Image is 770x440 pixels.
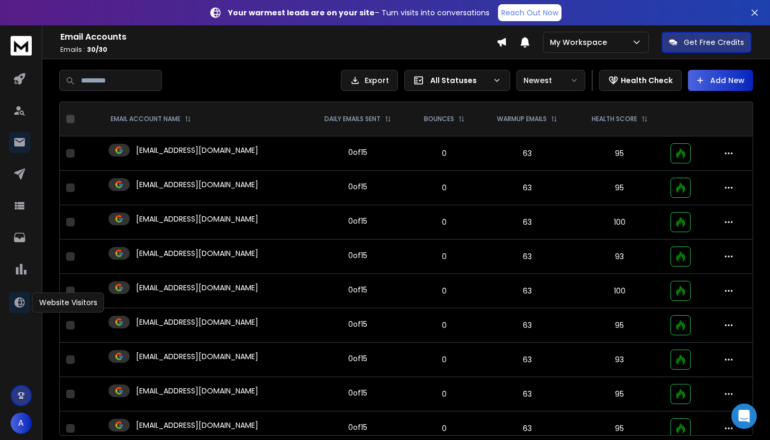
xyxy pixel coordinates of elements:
[415,251,474,262] p: 0
[60,31,496,43] h1: Email Accounts
[662,32,751,53] button: Get Free Credits
[136,420,258,430] p: [EMAIL_ADDRESS][DOMAIN_NAME]
[136,317,258,327] p: [EMAIL_ADDRESS][DOMAIN_NAME]
[136,248,258,259] p: [EMAIL_ADDRESS][DOMAIN_NAME]
[11,412,32,434] button: A
[348,181,367,192] div: 0 of 15
[348,319,367,329] div: 0 of 15
[415,217,474,227] p: 0
[348,216,367,226] div: 0 of 15
[480,343,575,377] td: 63
[348,353,367,364] div: 0 of 15
[575,171,664,205] td: 95
[228,7,490,18] p: – Turn visits into conversations
[136,386,258,396] p: [EMAIL_ADDRESS][DOMAIN_NAME]
[480,240,575,274] td: 63
[341,70,398,91] button: Export
[621,75,673,86] p: Health Check
[111,115,191,123] div: EMAIL ACCOUNT NAME
[415,148,474,159] p: 0
[348,147,367,158] div: 0 of 15
[430,75,488,86] p: All Statuses
[324,115,381,123] p: DAILY EMAILS SENT
[415,354,474,365] p: 0
[480,377,575,411] td: 63
[348,250,367,261] div: 0 of 15
[136,145,258,155] p: [EMAIL_ADDRESS][DOMAIN_NAME]
[415,320,474,331] p: 0
[136,214,258,224] p: [EMAIL_ADDRESS][DOMAIN_NAME]
[501,7,558,18] p: Reach Out Now
[575,136,664,171] td: 95
[684,37,744,48] p: Get Free Credits
[60,45,496,54] p: Emails :
[480,274,575,308] td: 63
[228,7,375,18] strong: Your warmest leads are on your site
[415,182,474,193] p: 0
[498,4,561,21] a: Reach Out Now
[575,205,664,240] td: 100
[575,377,664,411] td: 95
[592,115,637,123] p: HEALTH SCORE
[424,115,454,123] p: BOUNCES
[575,274,664,308] td: 100
[136,351,258,362] p: [EMAIL_ADDRESS][DOMAIN_NAME]
[348,285,367,295] div: 0 of 15
[599,70,682,91] button: Health Check
[11,36,32,56] img: logo
[32,292,104,313] div: Website Visitors
[136,179,258,190] p: [EMAIL_ADDRESS][DOMAIN_NAME]
[415,423,474,434] p: 0
[575,308,664,343] td: 95
[480,171,575,205] td: 63
[575,240,664,274] td: 93
[688,70,753,91] button: Add New
[415,286,474,296] p: 0
[517,70,585,91] button: Newest
[136,282,258,293] p: [EMAIL_ADDRESS][DOMAIN_NAME]
[550,37,611,48] p: My Workspace
[731,404,757,429] div: Open Intercom Messenger
[348,388,367,398] div: 0 of 15
[415,389,474,399] p: 0
[480,308,575,343] td: 63
[497,115,547,123] p: WARMUP EMAILS
[480,136,575,171] td: 63
[348,422,367,433] div: 0 of 15
[87,45,107,54] span: 30 / 30
[480,205,575,240] td: 63
[575,343,664,377] td: 93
